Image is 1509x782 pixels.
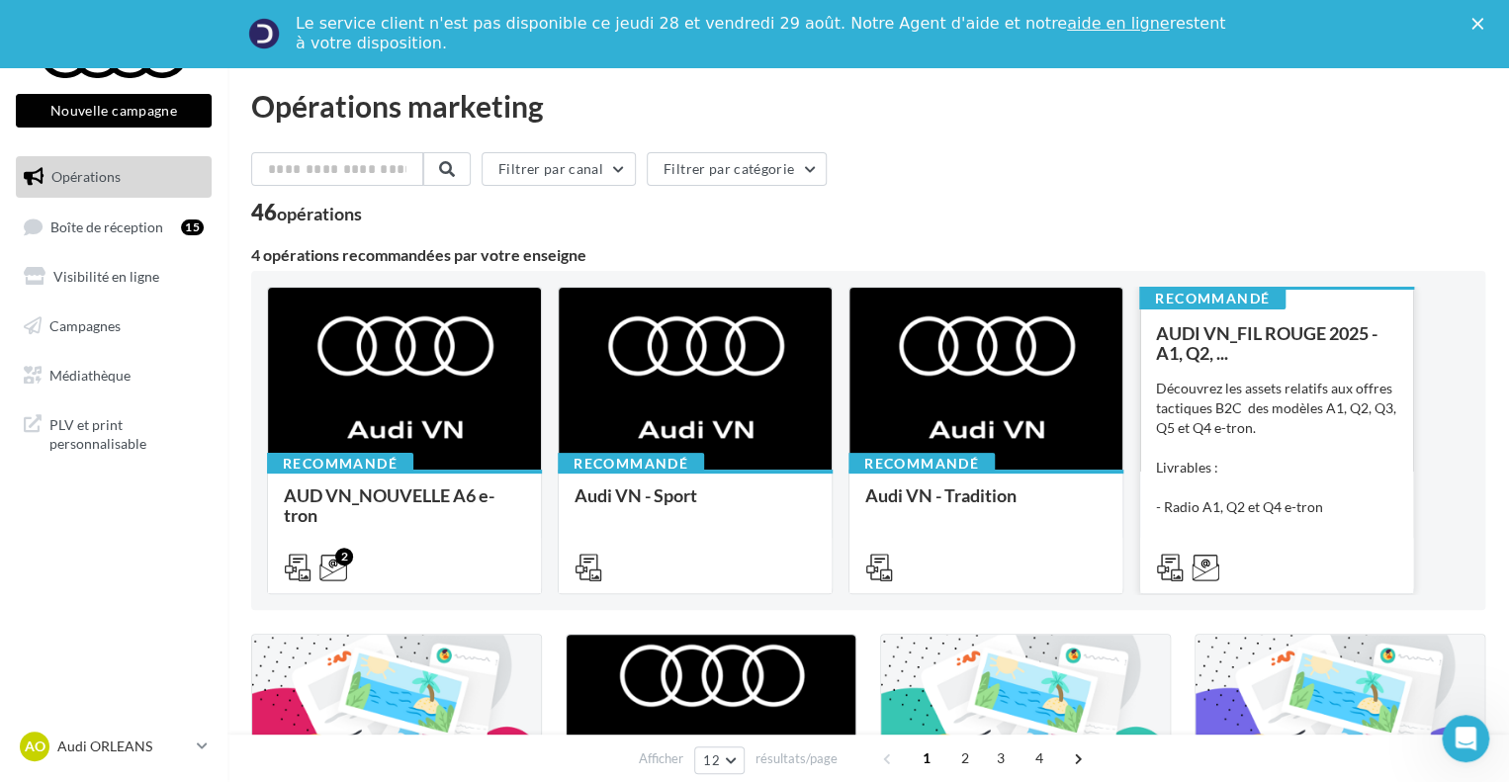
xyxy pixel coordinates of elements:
[1156,322,1377,364] span: AUDI VN_FIL ROUGE 2025 - A1, Q2, ...
[848,453,995,475] div: Recommandé
[865,484,1017,506] span: Audi VN - Tradition
[949,742,981,774] span: 2
[25,737,45,756] span: AO
[296,14,1229,53] div: Le service client n'est pas disponible ce jeudi 28 et vendredi 29 août. Notre Agent d'aide et not...
[57,737,189,756] p: Audi ORLEANS
[647,152,827,186] button: Filtrer par catégorie
[251,91,1485,121] div: Opérations marketing
[1156,379,1397,576] div: Découvrez les assets relatifs aux offres tactiques B2C des modèles A1, Q2, Q3, Q5 et Q4 e-tron. L...
[639,749,683,768] span: Afficher
[703,752,720,768] span: 12
[911,742,942,774] span: 1
[12,256,216,298] a: Visibilité en ligne
[49,411,204,454] span: PLV et print personnalisable
[284,484,494,526] span: AUD VN_NOUVELLE A6 e-tron
[985,742,1017,774] span: 3
[251,247,1485,263] div: 4 opérations recommandées par votre enseigne
[1471,18,1491,30] div: Fermer
[335,548,353,565] div: 2
[482,152,636,186] button: Filtrer par canal
[16,94,212,128] button: Nouvelle campagne
[248,18,280,49] img: Profile image for Service-Client
[694,746,745,774] button: 12
[49,317,121,334] span: Campagnes
[12,355,216,396] a: Médiathèque
[558,453,704,475] div: Recommandé
[12,156,216,198] a: Opérations
[575,484,697,506] span: Audi VN - Sport
[251,202,362,223] div: 46
[49,366,131,383] span: Médiathèque
[12,403,216,462] a: PLV et print personnalisable
[1067,14,1169,33] a: aide en ligne
[50,217,163,234] span: Boîte de réception
[181,219,204,235] div: 15
[277,205,362,222] div: opérations
[12,305,216,347] a: Campagnes
[12,206,216,248] a: Boîte de réception15
[51,168,121,185] span: Opérations
[16,728,212,765] a: AO Audi ORLEANS
[53,268,159,285] span: Visibilité en ligne
[1139,288,1286,309] div: Recommandé
[755,749,838,768] span: résultats/page
[267,453,413,475] div: Recommandé
[1442,715,1489,762] iframe: Intercom live chat
[1023,742,1055,774] span: 4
